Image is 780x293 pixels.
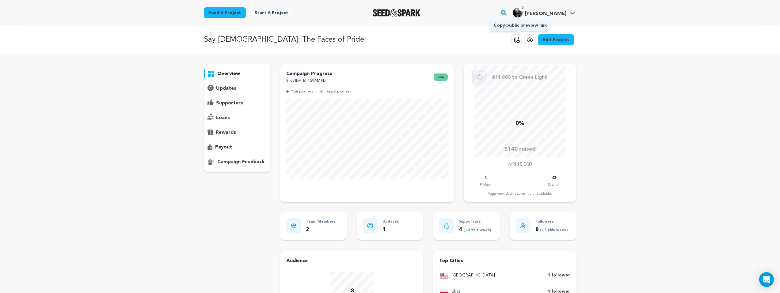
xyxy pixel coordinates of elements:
p: rewards [216,129,236,136]
div: Page view data is currently unavailable. [470,191,570,196]
p: updates [216,85,236,92]
p: [GEOGRAPHIC_DATA] [451,272,495,279]
div: Open Intercom Messenger [759,272,774,287]
p: Typical progress [325,88,351,95]
button: updates [204,84,271,93]
p: Ends [DATE] 7:29AM PDT [286,77,332,85]
img: Seed&Spark Logo Dark Mode [373,9,421,17]
button: overview [204,69,271,79]
p: overview [217,70,240,77]
p: supporters [216,100,243,107]
span: 2 [519,5,526,11]
p: payout [215,144,232,151]
p: campaign feedback [217,158,264,166]
span: +6 [542,228,548,232]
a: Edit Project [538,34,574,45]
p: loans [216,114,230,122]
p: 8 [535,225,568,234]
a: Benjamin K.'s Profile [512,6,576,17]
p: Team Members [306,218,336,225]
p: Followers [535,218,568,225]
p: 4 [484,175,486,182]
span: [PERSON_NAME] [525,11,566,16]
p: 42 [552,175,556,182]
p: 2 [306,225,336,234]
img: bde6e4e3585cc5a4.jpg [513,8,523,17]
p: of $15,000 [508,161,532,168]
button: loans [204,113,271,123]
p: 4 [459,225,491,234]
button: rewards [204,128,271,137]
p: Campaign Progress [286,70,332,77]
p: Updates [382,218,399,225]
p: 1 [382,225,399,234]
p: Your progress [291,88,313,95]
button: campaign feedback [204,157,271,167]
p: 1 follower [548,272,570,279]
div: Benjamin K.'s Profile [513,8,566,17]
p: Supporters [459,218,491,225]
a: Start a project [249,7,293,18]
span: Benjamin K.'s Profile [512,6,576,19]
span: ( this week) [539,228,568,232]
h4: Top Cities [439,257,570,265]
span: ( this week) [462,228,491,232]
h4: Audience [286,257,417,265]
p: 0% [516,119,524,128]
span: +4 [465,228,471,232]
button: payout [204,142,271,152]
p: Days Left [548,182,560,188]
p: Say [DEMOGRAPHIC_DATA]: The Faces of Pride [204,34,364,45]
button: supporters [204,98,271,108]
span: live [434,73,448,81]
p: Pledges [480,182,491,188]
a: Seed&Spark Homepage [373,9,421,17]
a: Fund a project [204,7,246,18]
